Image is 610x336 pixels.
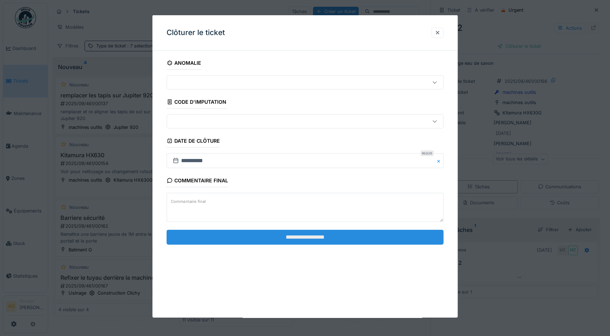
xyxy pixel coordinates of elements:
[420,150,434,156] div: Requis
[167,28,225,37] h3: Clôturer le ticket
[436,153,443,168] button: Close
[167,97,226,109] div: Code d'imputation
[167,58,201,70] div: Anomalie
[167,136,220,148] div: Date de clôture
[169,197,207,206] label: Commentaire final
[167,175,228,187] div: Commentaire final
